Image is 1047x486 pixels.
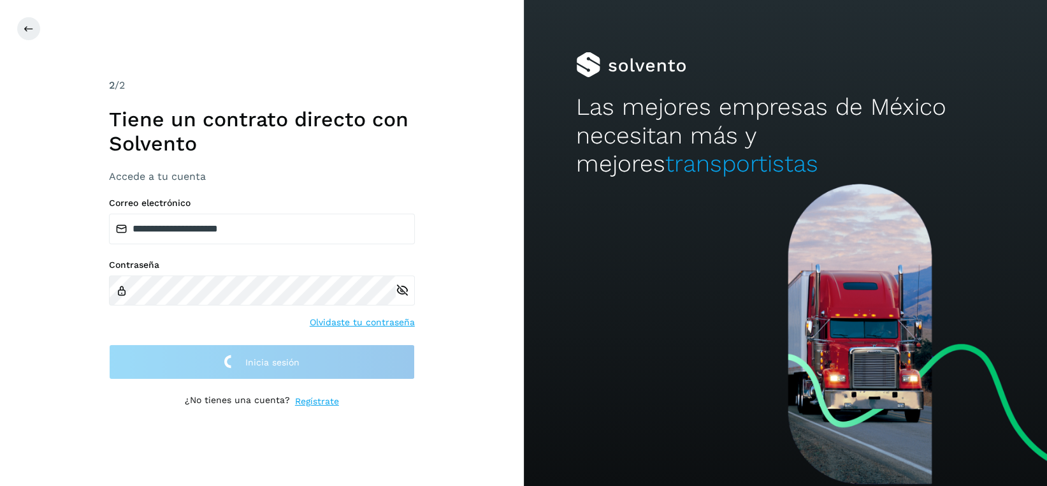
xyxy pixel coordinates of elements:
div: /2 [109,78,415,93]
label: Contraseña [109,260,415,270]
span: 2 [109,79,115,91]
a: Regístrate [295,395,339,408]
a: Olvidaste tu contraseña [310,316,415,329]
h3: Accede a tu cuenta [109,170,415,182]
span: transportistas [665,150,818,177]
p: ¿No tienes una cuenta? [185,395,290,408]
button: Inicia sesión [109,344,415,379]
span: Inicia sesión [245,358,300,367]
h1: Tiene un contrato directo con Solvento [109,107,415,156]
label: Correo electrónico [109,198,415,209]
h2: Las mejores empresas de México necesitan más y mejores [576,93,995,178]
